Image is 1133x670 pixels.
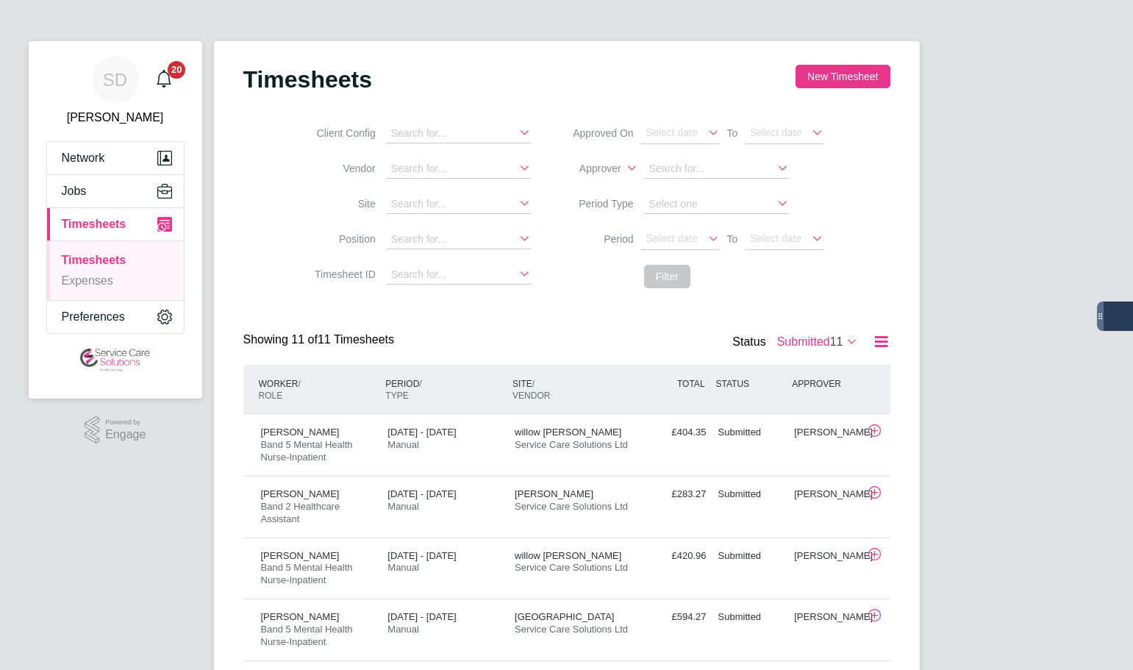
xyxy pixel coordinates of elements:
[85,416,146,444] a: Powered byEngage
[62,185,87,198] span: Jobs
[168,61,185,79] span: 20
[29,41,202,399] nav: Main navigation
[750,232,801,244] span: Select date
[515,501,628,512] span: Service Care Solutions Ltd
[419,379,421,389] span: /
[788,421,865,445] div: [PERSON_NAME]
[515,427,621,438] span: willow [PERSON_NAME]
[261,427,340,438] span: [PERSON_NAME]
[149,56,179,103] a: 20
[568,197,634,210] label: Period Type
[80,349,149,372] img: servicecare-logo-retina.png
[310,126,376,140] label: Client Config
[62,218,126,231] span: Timesheets
[386,265,531,285] input: Search for...
[386,160,531,179] input: Search for...
[386,230,531,249] input: Search for...
[712,544,789,569] div: Submitted
[310,232,376,246] label: Position
[387,439,419,450] span: Manual
[62,254,126,266] a: Timesheets
[568,126,634,140] label: Approved On
[712,482,789,507] div: Submitted
[723,230,743,248] span: To
[512,391,550,401] span: VENDOR
[261,624,353,647] span: Band 5 Mental Health Nurse-Inpatient
[568,232,634,246] label: Period
[47,175,184,207] button: Jobs
[646,232,698,244] span: Select date
[46,109,185,126] span: Samantha Dix
[386,195,531,214] input: Search for...
[788,482,865,507] div: [PERSON_NAME]
[47,240,184,300] div: Timesheets
[387,550,456,561] span: [DATE] - [DATE]
[261,501,340,524] span: Band 2 Healthcare Assistant
[712,421,789,445] div: Submitted
[387,501,419,512] span: Manual
[636,605,712,630] div: £594.27
[509,371,636,409] div: SITE
[515,439,628,450] span: Service Care Solutions Ltd
[644,265,690,288] button: Filter
[387,427,456,438] span: [DATE] - [DATE]
[310,162,376,175] label: Vendor
[555,162,621,176] label: Approver
[105,416,146,429] span: Powered by
[387,624,419,635] span: Manual
[62,274,113,287] a: Expenses
[515,488,593,499] span: [PERSON_NAME]
[515,624,628,635] span: Service Care Solutions Ltd
[47,142,184,174] button: Network
[644,160,789,179] input: Search for...
[47,301,184,333] button: Preferences
[243,332,397,348] div: Showing
[677,379,705,389] span: TOTAL
[387,488,456,499] span: [DATE] - [DATE]
[261,488,340,499] span: [PERSON_NAME]
[636,544,712,569] div: £420.96
[723,124,743,142] span: To
[310,197,376,210] label: Site
[62,310,125,324] span: Preferences
[788,605,865,630] div: [PERSON_NAME]
[387,562,419,573] span: Manual
[105,429,146,441] span: Engage
[291,333,394,346] span: 11 Timesheets
[515,550,621,561] span: willow [PERSON_NAME]
[830,335,843,348] span: 11
[103,70,127,89] span: SD
[62,152,105,165] span: Network
[243,65,373,94] h2: Timesheets
[259,391,283,401] span: ROLE
[387,611,456,622] span: [DATE] - [DATE]
[777,335,858,348] label: Submitted
[47,208,184,240] button: Timesheets
[532,379,535,389] span: /
[712,605,789,630] div: Submitted
[261,562,353,585] span: Band 5 Mental Health Nurse-Inpatient
[515,562,628,573] span: Service Care Solutions Ltd
[732,332,860,353] div: Status
[310,268,376,281] label: Timesheet ID
[646,126,698,138] span: Select date
[46,56,185,126] a: SD[PERSON_NAME]
[386,124,531,143] input: Search for...
[261,439,353,463] span: Band 5 Mental Health Nurse-Inpatient
[382,371,509,409] div: PERIOD
[385,391,408,401] span: TYPE
[796,65,890,88] button: New Timesheet
[636,421,712,445] div: £404.35
[255,371,382,409] div: WORKER
[261,611,340,622] span: [PERSON_NAME]
[515,611,614,622] span: [GEOGRAPHIC_DATA]
[712,371,789,397] div: STATUS
[644,195,789,214] input: Select one
[788,371,865,397] div: APPROVER
[750,126,801,138] span: Select date
[261,550,340,561] span: [PERSON_NAME]
[46,349,185,372] a: Go to home page
[291,333,318,346] span: 11 of
[299,379,301,389] span: /
[636,482,712,507] div: £283.27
